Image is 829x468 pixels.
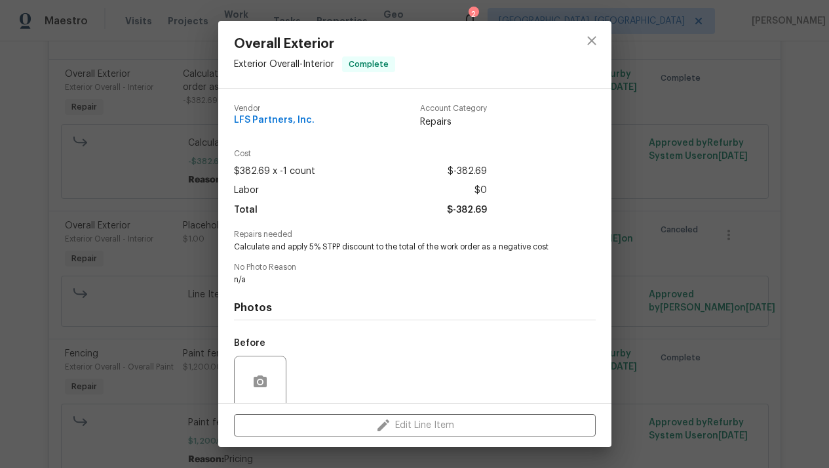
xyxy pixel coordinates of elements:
h4: Photos [234,301,596,314]
div: 2 [469,8,478,21]
span: $-382.69 [447,201,487,220]
span: n/a [234,274,560,286]
span: $-382.69 [448,162,487,181]
span: Exterior Overall - Interior [234,60,334,69]
h5: Before [234,339,265,348]
span: LFS Partners, Inc. [234,116,315,125]
span: Labor [234,181,259,200]
span: No Photo Reason [234,263,596,272]
button: close [576,25,607,56]
span: $382.69 x -1 count [234,162,315,181]
span: Vendor [234,104,315,113]
span: $0 [474,181,487,200]
span: Cost [234,150,487,158]
span: Overall Exterior [234,37,395,51]
span: Calculate and apply 5% STPP discount to the total of the work order as a negative cost [234,242,560,253]
span: Repairs needed [234,230,596,239]
span: Complete [343,58,394,71]
span: Repairs [420,116,487,129]
span: Account Category [420,104,487,113]
span: Total [234,201,258,220]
